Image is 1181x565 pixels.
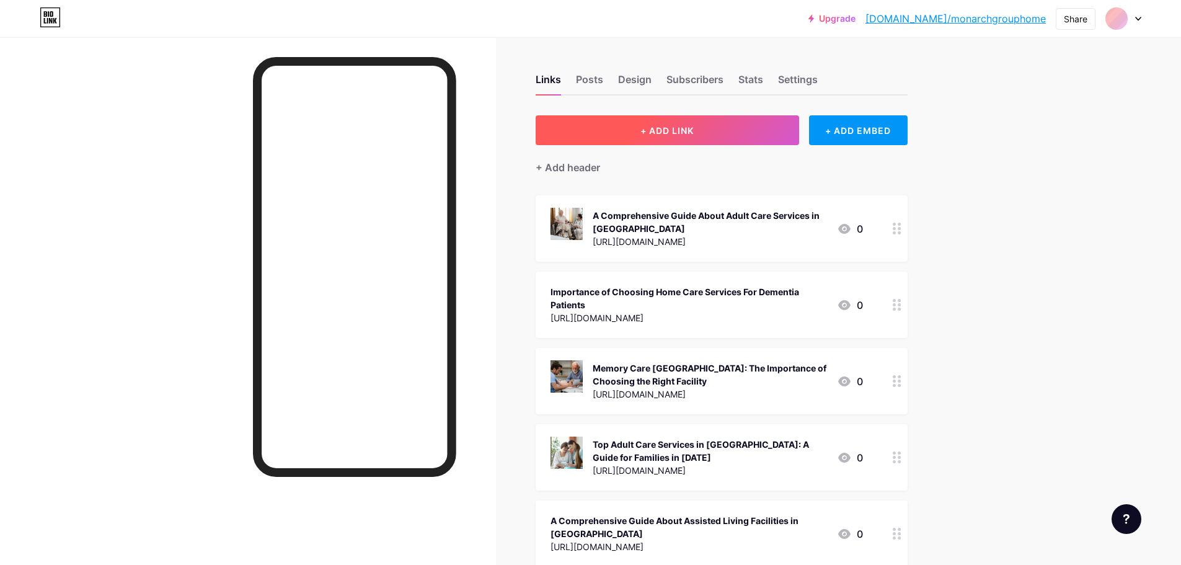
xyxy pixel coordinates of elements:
div: [URL][DOMAIN_NAME] [593,388,827,401]
div: Posts [576,72,603,94]
div: + ADD EMBED [809,115,908,145]
div: A Comprehensive Guide About Adult Care Services in [GEOGRAPHIC_DATA] [593,209,827,235]
div: 0 [837,527,863,541]
img: Top Adult Care Services in Las Vegas: A Guide for Families in 2025 [551,437,583,469]
div: [URL][DOMAIN_NAME] [551,540,827,553]
div: Stats [738,72,763,94]
div: Settings [778,72,818,94]
div: Importance of Choosing Home Care Services For Dementia Patients [551,285,827,311]
a: [DOMAIN_NAME]/monarchgrouphome [865,11,1046,26]
button: + ADD LINK [536,115,799,145]
div: Design [618,72,652,94]
div: Memory Care [GEOGRAPHIC_DATA]: The Importance of Choosing the Right Facility [593,362,827,388]
div: Share [1064,12,1087,25]
a: Upgrade [808,14,856,24]
img: Memory Care Las Vegas: The Importance of Choosing the Right Facility [551,360,583,393]
div: [URL][DOMAIN_NAME] [593,235,827,248]
div: 0 [837,298,863,313]
div: Top Adult Care Services in [GEOGRAPHIC_DATA]: A Guide for Families in [DATE] [593,438,827,464]
div: A Comprehensive Guide About Assisted Living Facilities in [GEOGRAPHIC_DATA] [551,514,827,540]
span: + ADD LINK [640,125,694,136]
div: Links [536,72,561,94]
div: 0 [837,221,863,236]
div: 0 [837,450,863,465]
div: [URL][DOMAIN_NAME] [551,311,827,324]
div: 0 [837,374,863,389]
div: Subscribers [666,72,723,94]
img: A Comprehensive Guide About Adult Care Services in Las Vegas [551,208,583,240]
div: [URL][DOMAIN_NAME] [593,464,827,477]
div: + Add header [536,160,600,175]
